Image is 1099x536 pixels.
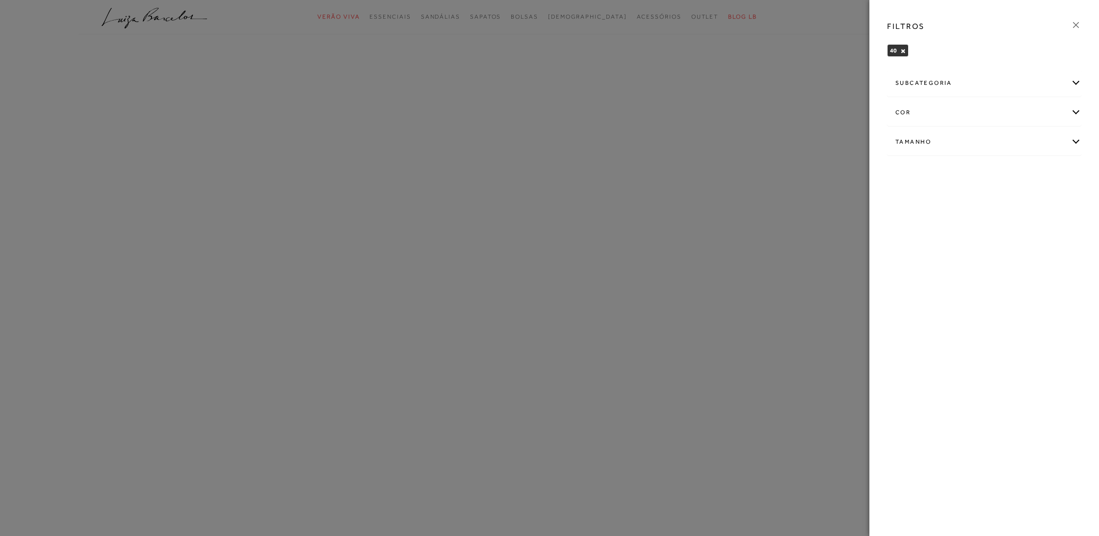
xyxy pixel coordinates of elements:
[900,48,906,54] button: 40 Close
[888,100,1081,126] div: cor
[890,47,897,54] span: 40
[888,70,1081,96] div: subcategoria
[888,129,1081,155] div: Tamanho
[887,21,925,32] h3: FILTROS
